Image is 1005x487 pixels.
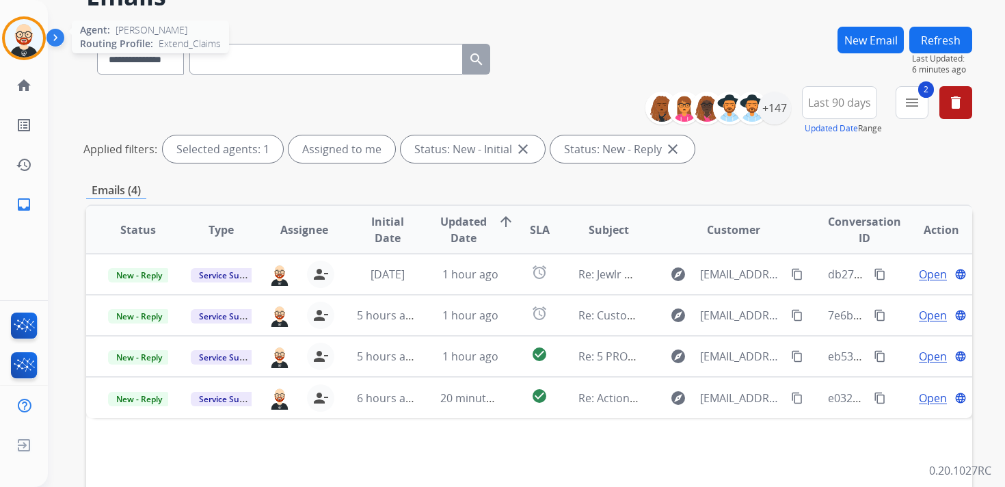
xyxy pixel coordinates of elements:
[531,264,548,280] mat-icon: alarm
[874,309,886,321] mat-icon: content_copy
[954,268,967,280] mat-icon: language
[269,345,291,368] img: agent-avatar
[954,350,967,363] mat-icon: language
[442,308,498,323] span: 1 hour ago
[919,390,947,406] span: Open
[120,222,156,238] span: Status
[889,206,972,254] th: Action
[912,53,972,64] span: Last Updated:
[700,348,783,365] span: [EMAIL_ADDRESS][DOMAIN_NAME]
[357,391,418,406] span: 6 hours ago
[531,305,548,321] mat-icon: alarm
[440,391,520,406] span: 20 minutes ago
[108,392,170,406] span: New - Reply
[919,307,947,324] span: Open
[670,390,686,406] mat-icon: explore
[191,309,269,324] span: Service Support
[108,350,170,365] span: New - Reply
[954,392,967,404] mat-icon: language
[83,141,157,157] p: Applied filters:
[700,390,783,406] span: [EMAIL_ADDRESS][DOMAIN_NAME]
[16,117,32,133] mat-icon: list_alt
[269,304,291,327] img: agent-avatar
[108,268,170,282] span: New - Reply
[828,213,901,246] span: Conversation ID
[700,266,783,282] span: [EMAIL_ADDRESS][DOMAIN_NAME]
[531,388,548,404] mat-icon: check_circle
[665,141,681,157] mat-icon: close
[791,268,803,280] mat-icon: content_copy
[805,122,882,134] span: Range
[312,348,329,365] mat-icon: person_remove
[5,19,43,57] img: avatar
[530,222,550,238] span: SLA
[896,86,928,119] button: 2
[874,268,886,280] mat-icon: content_copy
[578,308,978,323] span: Re: Custom listing for [PERSON_NAME] has been delivered to you for servicing
[80,37,153,51] span: Routing Profile:
[929,462,991,479] p: 0.20.1027RC
[531,346,548,363] mat-icon: check_circle
[700,307,783,324] span: [EMAIL_ADDRESS][DOMAIN_NAME]
[269,386,291,409] img: agent-avatar
[498,213,514,230] mat-icon: arrow_upward
[16,157,32,173] mat-icon: history
[670,348,686,365] mat-icon: explore
[918,81,934,98] span: 2
[357,349,418,364] span: 5 hours ago
[515,141,531,157] mat-icon: close
[670,307,686,324] mat-icon: explore
[805,123,858,134] button: Updated Date
[808,100,871,105] span: Last 90 days
[357,213,417,246] span: Initial Date
[670,266,686,282] mat-icon: explore
[589,222,629,238] span: Subject
[312,307,329,324] mat-icon: person_remove
[707,222,760,238] span: Customer
[791,392,803,404] mat-icon: content_copy
[909,27,972,53] button: Refresh
[578,267,833,282] span: Re: Jewlr product has been delivered for servicing
[163,135,283,163] div: Selected agents: 1
[371,267,405,282] span: [DATE]
[550,135,695,163] div: Status: New - Reply
[280,222,328,238] span: Assignee
[159,37,221,51] span: Extend_Claims
[191,268,269,282] span: Service Support
[954,309,967,321] mat-icon: language
[86,182,146,199] p: Emails (4)
[758,92,791,124] div: +147
[312,390,329,406] mat-icon: person_remove
[289,135,395,163] div: Assigned to me
[191,392,269,406] span: Service Support
[440,213,487,246] span: Updated Date
[802,86,877,119] button: Last 90 days
[442,267,498,282] span: 1 hour ago
[108,309,170,324] span: New - Reply
[209,222,234,238] span: Type
[401,135,545,163] div: Status: New - Initial
[874,350,886,363] mat-icon: content_copy
[948,94,964,111] mat-icon: delete
[919,348,947,365] span: Open
[357,308,418,323] span: 5 hours ago
[837,27,904,53] button: New Email
[16,77,32,94] mat-icon: home
[80,23,110,37] span: Agent:
[468,51,485,68] mat-icon: search
[116,23,187,37] span: [PERSON_NAME]
[904,94,920,111] mat-icon: menu
[919,266,947,282] span: Open
[442,349,498,364] span: 1 hour ago
[912,64,972,75] span: 6 minutes ago
[191,350,269,365] span: Service Support
[16,196,32,213] mat-icon: inbox
[269,263,291,286] img: agent-avatar
[791,309,803,321] mat-icon: content_copy
[791,350,803,363] mat-icon: content_copy
[312,266,329,282] mat-icon: person_remove
[874,392,886,404] mat-icon: content_copy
